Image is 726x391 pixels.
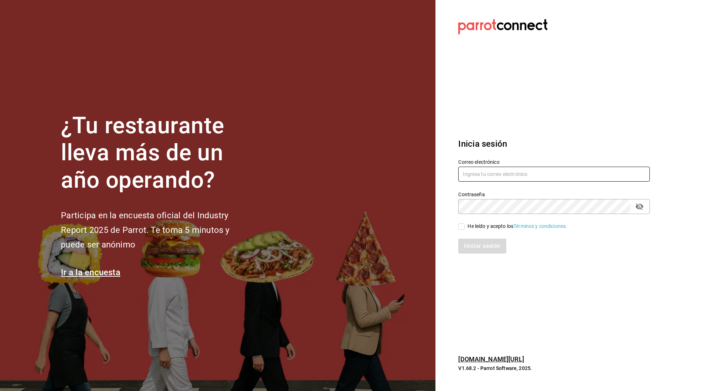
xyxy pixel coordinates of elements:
[61,208,253,252] h2: Participa en la encuesta oficial del Industry Report 2025 de Parrot. Te toma 5 minutos y puede se...
[458,159,650,164] label: Correo electrónico
[633,200,646,213] button: passwordField
[458,365,650,372] p: V1.68.2 - Parrot Software, 2025.
[458,355,524,363] a: [DOMAIN_NAME][URL]
[458,192,650,197] label: Contraseña
[61,267,120,277] a: Ir a la encuesta
[513,223,567,229] a: Términos y condiciones.
[458,167,650,182] input: Ingresa tu correo electrónico
[458,137,650,150] h3: Inicia sesión
[61,112,253,194] h1: ¿Tu restaurante lleva más de un año operando?
[468,223,567,230] div: He leído y acepto los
